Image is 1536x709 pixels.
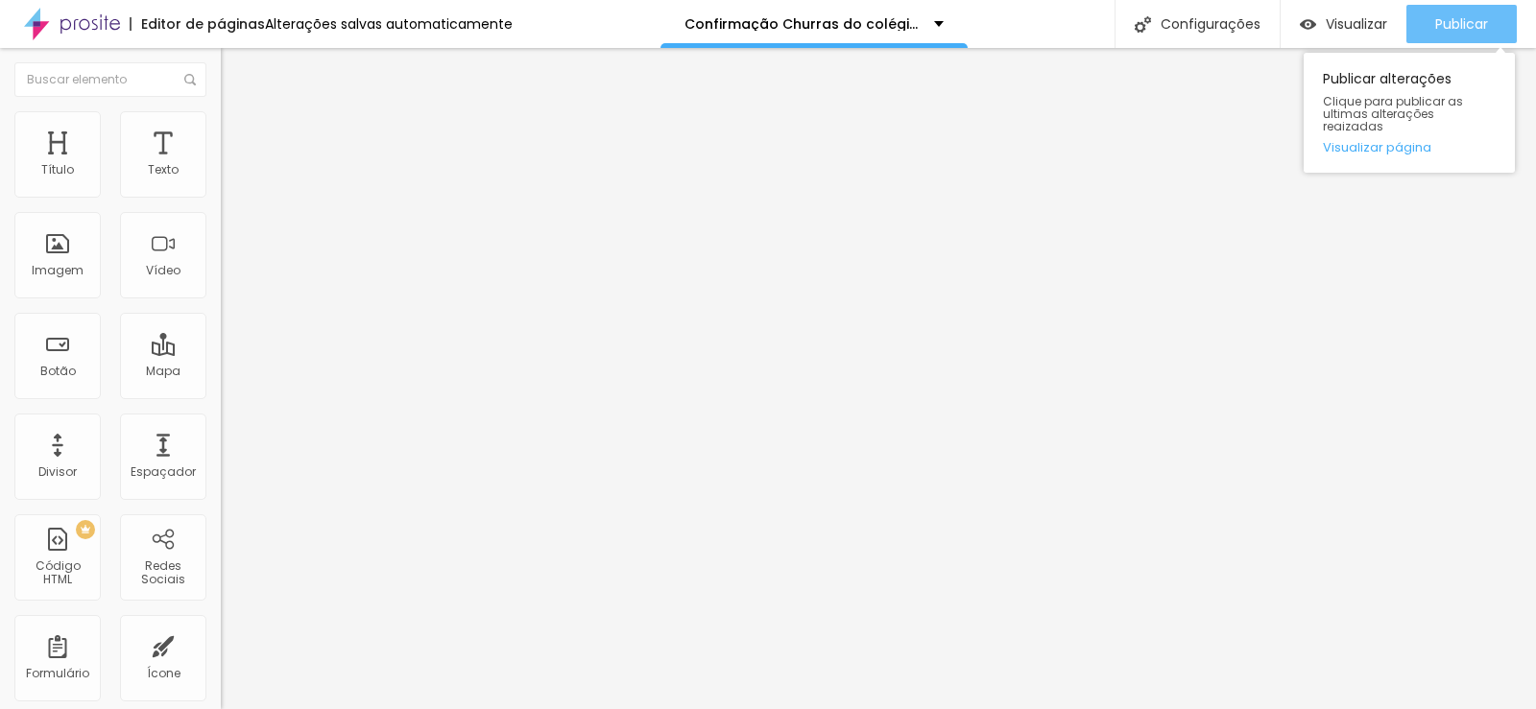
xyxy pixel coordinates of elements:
div: Publicar alterações [1304,53,1515,173]
div: Vídeo [146,264,180,277]
div: Divisor [38,465,77,479]
div: Mapa [146,365,180,378]
span: Publicar [1435,16,1488,32]
iframe: Editor [221,48,1536,709]
button: Visualizar [1281,5,1406,43]
div: Editor de páginas [130,17,265,31]
div: Ícone [147,667,180,680]
img: Icone [184,74,196,85]
div: Alterações salvas automaticamente [265,17,513,31]
div: Botão [40,365,76,378]
img: Icone [1135,16,1151,33]
div: Redes Sociais [125,559,201,587]
p: Confirmação Churras do colégio fenix medio turma 2025 [684,17,920,31]
div: Espaçador [131,465,196,479]
img: view-1.svg [1300,16,1316,33]
span: Visualizar [1326,16,1387,32]
input: Buscar elemento [14,62,206,97]
div: Título [41,163,74,177]
div: Texto [148,163,179,177]
div: Código HTML [19,559,95,587]
span: Clique para publicar as ultimas alterações reaizadas [1323,95,1496,133]
button: Publicar [1406,5,1517,43]
a: Visualizar página [1323,141,1496,154]
div: Imagem [32,264,84,277]
div: Formulário [26,667,89,680]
